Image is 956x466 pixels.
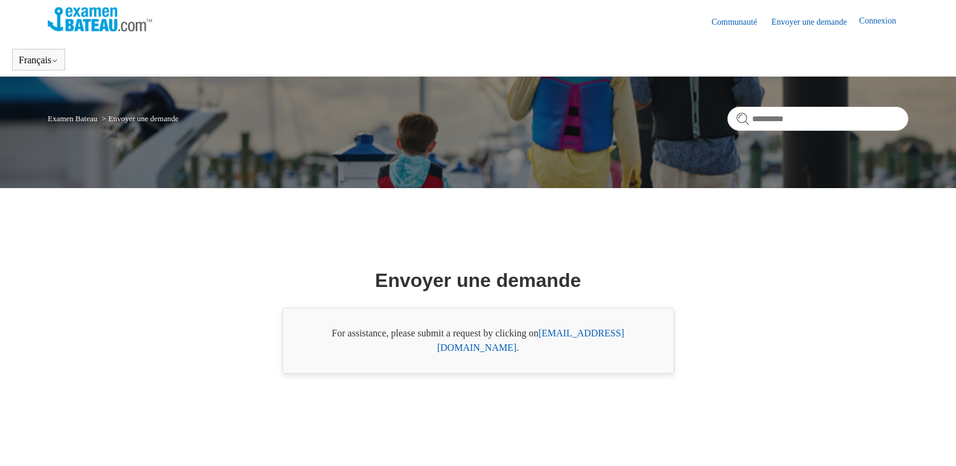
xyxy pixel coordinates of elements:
li: Envoyer une demande [99,114,179,123]
div: For assistance, please submit a request by clicking on . [282,307,674,374]
h1: Envoyer une demande [375,266,581,295]
li: Examen Bateau [48,114,99,123]
a: Examen Bateau [48,114,97,123]
a: [EMAIL_ADDRESS][DOMAIN_NAME] [437,328,624,353]
img: Page d’accueil du Centre d’aide Examen Bateau [48,7,152,31]
a: Envoyer une demande [771,16,859,28]
div: Live chat [916,426,947,457]
button: Français [19,55,59,66]
input: Rechercher [727,107,908,131]
a: Communauté [712,16,769,28]
a: Connexion [859,14,908,29]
